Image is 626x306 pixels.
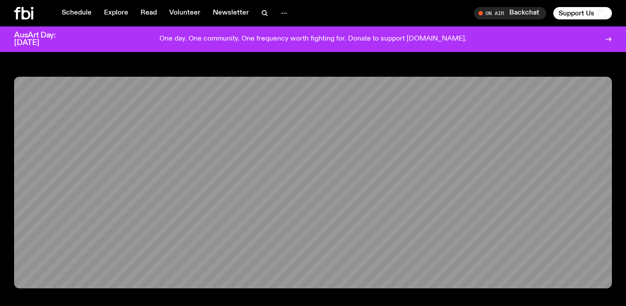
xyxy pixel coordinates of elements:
a: Volunteer [164,7,206,19]
a: Schedule [56,7,97,19]
a: Read [135,7,162,19]
p: One day. One community. One frequency worth fighting for. Donate to support [DOMAIN_NAME]. [159,35,467,43]
h3: AusArt Day: [DATE] [14,32,70,47]
span: Support Us [559,9,594,17]
button: On AirBackchat [474,7,546,19]
a: Explore [99,7,133,19]
a: Newsletter [207,7,254,19]
button: Support Us [553,7,612,19]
